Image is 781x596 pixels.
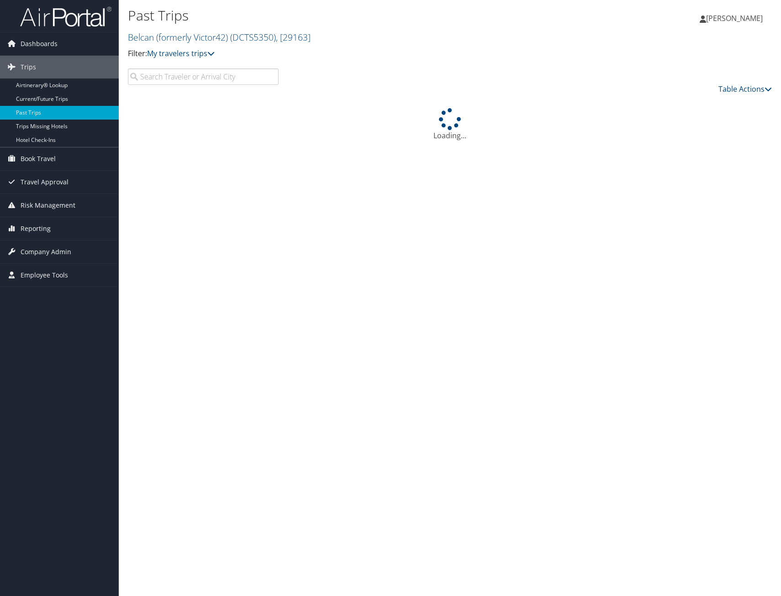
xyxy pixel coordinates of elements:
a: Table Actions [718,84,772,94]
a: [PERSON_NAME] [700,5,772,32]
span: Book Travel [21,147,56,170]
a: My travelers trips [147,48,215,58]
span: [PERSON_NAME] [706,13,763,23]
span: Risk Management [21,194,75,217]
span: ( DCTS5350 ) [230,31,276,43]
a: Belcan (formerly Victor42) [128,31,311,43]
span: , [ 29163 ] [276,31,311,43]
span: Employee Tools [21,264,68,287]
span: Travel Approval [21,171,69,193]
p: Filter: [128,48,557,60]
h1: Past Trips [128,6,557,25]
span: Dashboards [21,32,58,55]
div: Loading... [128,108,772,141]
input: Search Traveler or Arrival City [128,68,279,85]
span: Trips [21,56,36,78]
img: airportal-logo.png [20,6,111,27]
span: Company Admin [21,240,71,263]
span: Reporting [21,217,51,240]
